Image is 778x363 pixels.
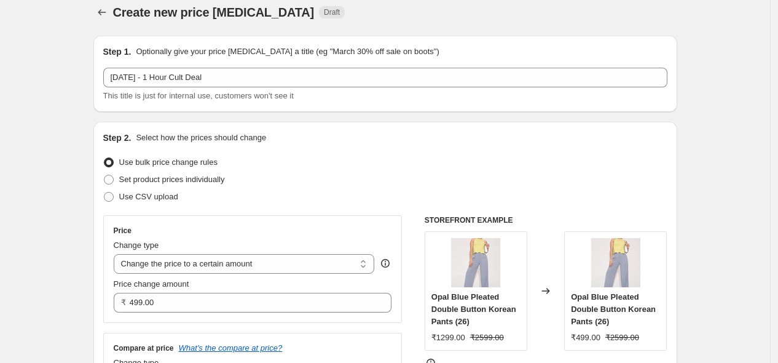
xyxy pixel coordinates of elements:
[425,215,667,225] h6: STOREFRONT EXAMPLE
[451,238,500,287] img: SAR03471_80x.jpg
[571,292,656,326] span: Opal Blue Pleated Double Button Korean Pants (26)
[119,158,218,167] span: Use bulk price change rules
[113,6,315,19] span: Create new price [MEDICAL_DATA]
[119,192,178,201] span: Use CSV upload
[119,175,225,184] span: Set product prices individually
[103,132,132,144] h2: Step 2.
[379,257,391,269] div: help
[136,132,266,144] p: Select how the prices should change
[591,238,640,287] img: SAR03471_80x.jpg
[103,91,294,100] span: This title is just for internal use, customers won't see it
[431,332,465,344] div: ₹1299.00
[130,293,374,313] input: 80.00
[571,332,600,344] div: ₹499.00
[324,7,340,17] span: Draft
[431,292,516,326] span: Opal Blue Pleated Double Button Korean Pants (26)
[136,46,439,58] p: Optionally give your price [MEDICAL_DATA] a title (eg "March 30% off sale on boots")
[179,343,283,353] button: What's the compare at price?
[114,279,189,289] span: Price change amount
[121,298,126,307] span: ₹
[103,68,667,87] input: 30% off holiday sale
[114,241,159,250] span: Change type
[470,332,504,344] strike: ₹2599.00
[103,46,132,58] h2: Step 1.
[93,4,111,21] button: Price change jobs
[114,226,132,236] h3: Price
[605,332,639,344] strike: ₹2599.00
[114,343,174,353] h3: Compare at price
